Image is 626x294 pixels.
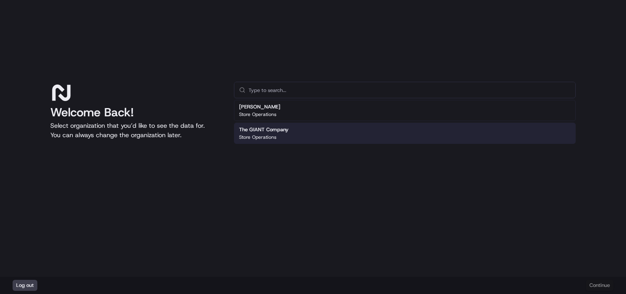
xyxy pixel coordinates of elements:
input: Type to search... [249,82,571,98]
p: Store Operations [239,134,276,140]
h1: Welcome Back! [50,105,221,119]
p: Select organization that you’d like to see the data for. You can always change the organization l... [50,121,221,140]
h2: The GIANT Company [239,126,289,133]
p: Store Operations [239,111,276,118]
h2: [PERSON_NAME] [239,103,280,110]
div: Suggestions [234,98,576,145]
button: Log out [13,280,37,291]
